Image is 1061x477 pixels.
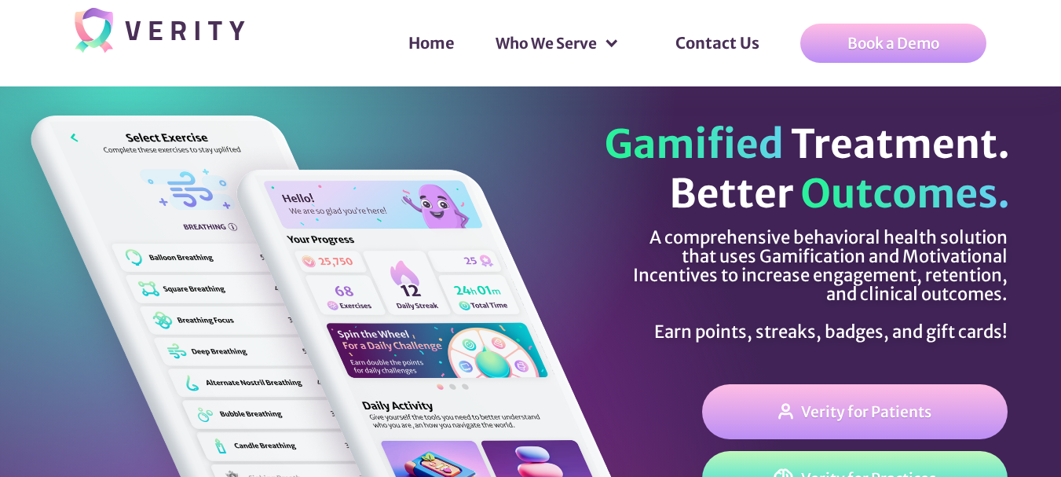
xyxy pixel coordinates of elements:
[626,228,1008,341] div: A comprehensive behavioral health solution that uses Gamification and Motivational Incentives to ...
[801,404,931,420] div: Verity for Patients
[496,35,597,51] div: Who We Serve
[644,4,791,83] div: Contact Us
[393,20,470,67] a: Home
[480,20,635,67] div: Who We Serve
[847,35,939,51] div: Book a Demo
[660,20,775,67] a: Contact Us
[702,384,1008,439] a: Verity for Patients
[800,24,986,63] a: Book a Demo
